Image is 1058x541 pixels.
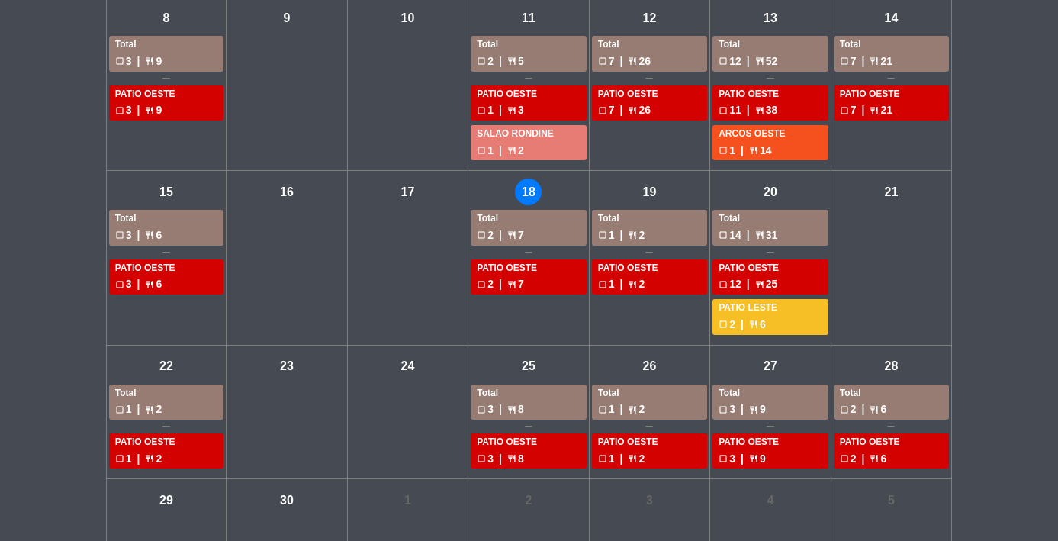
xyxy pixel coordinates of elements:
[145,56,154,66] span: restaurant
[477,261,580,276] div: PATIO OESTE
[145,106,154,115] span: restaurant
[477,230,486,240] span: check_box_outline_blank
[115,87,218,102] div: PATIO OESTE
[137,450,140,468] span: |
[598,386,702,401] div: Total
[145,454,154,463] span: restaurant
[840,37,944,53] div: Total
[273,487,300,514] div: 30
[749,405,758,414] span: restaurant
[755,230,764,240] span: restaurant
[719,142,822,159] div: 1 14
[477,87,580,102] div: PATIO OESTE
[145,405,154,414] span: restaurant
[598,106,607,115] span: check_box_outline_blank
[620,227,623,244] span: |
[840,405,849,414] span: check_box_outline_blank
[515,487,542,514] div: 2
[840,101,944,119] div: 7 21
[477,401,580,418] div: 3 8
[598,450,702,468] div: 1 2
[115,275,218,293] div: 3 6
[862,401,865,418] span: |
[719,401,822,418] div: 3 9
[507,405,516,414] span: restaurant
[719,56,728,66] span: check_box_outline_blank
[620,275,623,293] span: |
[153,5,179,31] div: 8
[620,401,623,418] span: |
[598,227,702,244] div: 1 2
[749,146,758,155] span: restaurant
[719,101,822,119] div: 11 38
[747,275,750,293] span: |
[757,179,783,205] div: 20
[499,401,502,418] span: |
[115,450,218,468] div: 1 2
[741,142,744,159] span: |
[719,87,822,102] div: PATIO OESTE
[628,405,637,414] span: restaurant
[840,53,944,70] div: 7 21
[499,53,502,70] span: |
[137,53,140,70] span: |
[628,280,637,289] span: restaurant
[747,101,750,119] span: |
[719,275,822,293] div: 12 25
[598,37,702,53] div: Total
[115,435,218,450] div: PATIO OESTE
[145,280,154,289] span: restaurant
[870,454,879,463] span: restaurant
[636,179,663,205] div: 19
[115,261,218,276] div: PATIO OESTE
[628,56,637,66] span: restaurant
[499,227,502,244] span: |
[719,386,822,401] div: Total
[515,179,542,205] div: 18
[477,146,486,155] span: check_box_outline_blank
[620,53,623,70] span: |
[870,56,879,66] span: restaurant
[153,487,179,514] div: 29
[862,101,865,119] span: |
[273,353,300,380] div: 23
[719,405,728,414] span: check_box_outline_blank
[598,87,702,102] div: PATIO OESTE
[598,454,607,463] span: check_box_outline_blank
[719,106,728,115] span: check_box_outline_blank
[840,56,849,66] span: check_box_outline_blank
[394,5,421,31] div: 10
[598,56,607,66] span: check_box_outline_blank
[840,386,944,401] div: Total
[137,401,140,418] span: |
[840,454,849,463] span: check_box_outline_blank
[115,53,218,70] div: 3 9
[741,316,744,333] span: |
[878,487,905,514] div: 5
[719,230,728,240] span: check_box_outline_blank
[507,280,516,289] span: restaurant
[115,106,124,115] span: check_box_outline_blank
[499,275,502,293] span: |
[840,450,944,468] div: 2 6
[628,106,637,115] span: restaurant
[477,127,580,142] div: SALAO RONDINE
[507,106,516,115] span: restaurant
[628,230,637,240] span: restaurant
[153,179,179,205] div: 15
[719,261,822,276] div: PATIO OESTE
[477,56,486,66] span: check_box_outline_blank
[598,405,607,414] span: check_box_outline_blank
[115,401,218,418] div: 1 2
[477,405,486,414] span: check_box_outline_blank
[870,106,879,115] span: restaurant
[507,454,516,463] span: restaurant
[719,146,728,155] span: check_box_outline_blank
[840,87,944,102] div: PATIO OESTE
[477,142,580,159] div: 1 2
[115,405,124,414] span: check_box_outline_blank
[719,320,728,329] span: check_box_outline_blank
[115,37,218,53] div: Total
[741,450,744,468] span: |
[477,101,580,119] div: 1 3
